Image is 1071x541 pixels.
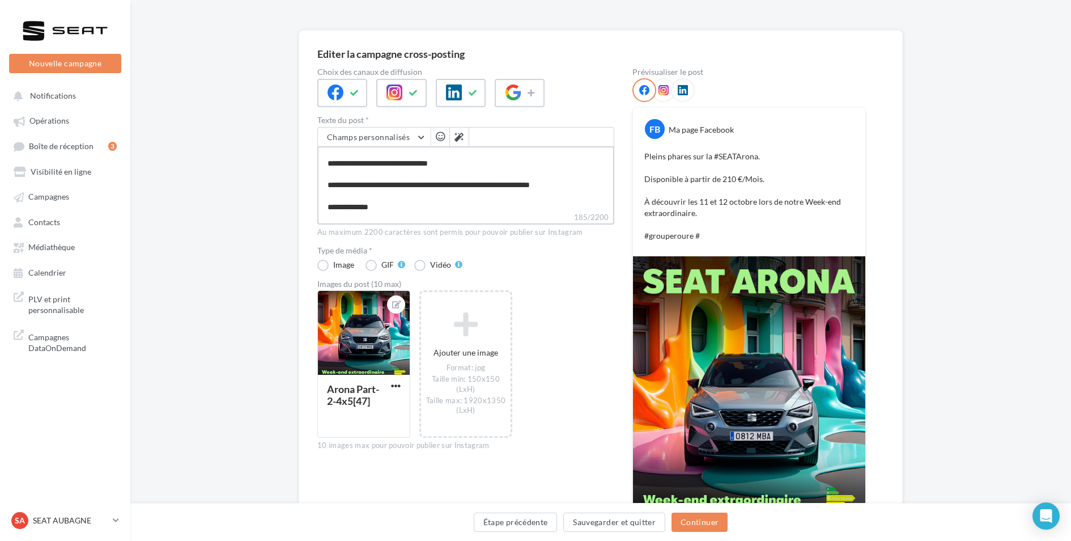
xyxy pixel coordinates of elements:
[1032,502,1060,530] div: Open Intercom Messenger
[28,329,117,354] span: Campagnes DataOnDemand
[7,186,124,206] a: Campagnes
[318,128,431,147] button: Champs personnalisés
[644,151,854,242] p: Pleins phares sur la #SEATArona. Disponible à partir de 210 €/Mois. À découvrir les 11 et 12 octo...
[108,142,117,151] div: 3
[632,68,866,76] div: Prévisualiser le post
[333,261,354,269] div: Image
[671,513,728,532] button: Continuer
[7,262,124,282] a: Calendrier
[669,124,734,136] div: Ma page Facebook
[7,236,124,257] a: Médiathèque
[7,136,124,157] a: Boîte de réception3
[317,280,614,288] div: Images du post (10 max)
[563,513,665,532] button: Sauvegarder et quitter
[9,510,121,531] a: SA SEAT AUBAGNE
[30,91,76,100] span: Notifications
[7,287,124,320] a: PLV et print personnalisable
[317,212,614,225] label: 185/2200
[28,291,117,316] span: PLV et print personnalisable
[7,110,124,130] a: Opérations
[7,85,119,105] button: Notifications
[15,515,25,526] span: SA
[317,116,614,124] label: Texte du post *
[317,227,614,238] div: Au maximum 2200 caractères sont permis pour pouvoir publier sur Instagram
[317,247,614,255] label: Type de média *
[28,268,66,277] span: Calendrier
[29,141,93,151] span: Boîte de réception
[381,261,394,269] div: GIF
[474,513,558,532] button: Étape précédente
[9,54,121,73] button: Nouvelle campagne
[317,68,614,76] label: Choix des canaux de diffusion
[29,116,69,126] span: Opérations
[430,261,451,269] div: Vidéo
[28,243,75,252] span: Médiathèque
[7,212,124,232] a: Contacts
[33,515,108,526] p: SEAT AUBAGNE
[7,161,124,181] a: Visibilité en ligne
[28,217,60,227] span: Contacts
[327,383,379,407] div: Arona Part-2-4x5[47]
[317,49,465,59] div: Editer la campagne cross-posting
[327,132,410,142] span: Champs personnalisés
[645,119,665,139] div: FB
[31,167,91,176] span: Visibilité en ligne
[7,325,124,358] a: Campagnes DataOnDemand
[317,441,614,451] div: 10 images max pour pouvoir publier sur Instagram
[28,192,69,202] span: Campagnes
